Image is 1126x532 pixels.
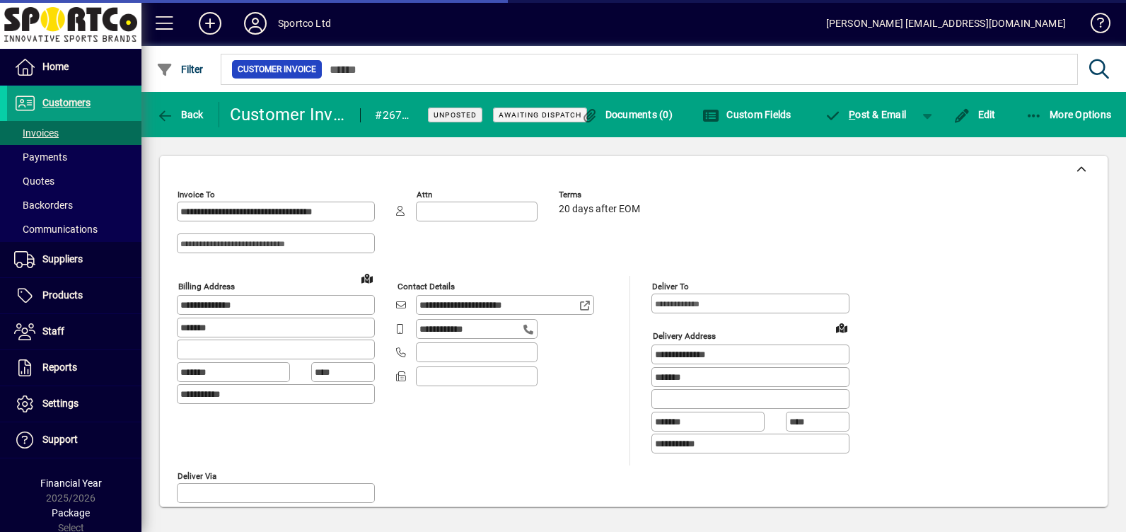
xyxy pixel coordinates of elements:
span: Documents (0) [581,109,673,120]
span: Home [42,61,69,72]
span: Communications [14,224,98,235]
span: Support [42,434,78,445]
mat-label: Deliver To [652,282,689,291]
span: Package [52,507,90,519]
div: Customer Invoice [230,103,347,126]
a: Products [7,278,141,313]
a: Backorders [7,193,141,217]
a: Communications [7,217,141,241]
mat-label: Invoice To [178,190,215,199]
a: View on map [356,267,378,289]
span: More Options [1026,109,1112,120]
div: Sportco Ltd [278,12,331,35]
button: Add [187,11,233,36]
button: Documents (0) [577,102,676,127]
a: Knowledge Base [1080,3,1108,49]
span: ost & Email [825,109,907,120]
span: Custom Fields [702,109,791,120]
app-page-header-button: Back [141,102,219,127]
a: Staff [7,314,141,349]
span: Products [42,289,83,301]
button: Custom Fields [699,102,795,127]
span: Backorders [14,199,73,211]
button: Back [153,102,207,127]
span: Suppliers [42,253,83,265]
span: Payments [14,151,67,163]
a: Suppliers [7,242,141,277]
span: Quotes [14,175,54,187]
button: Edit [950,102,999,127]
span: Terms [559,190,644,199]
a: Home [7,50,141,85]
span: Awaiting Dispatch [499,110,581,120]
button: Post & Email [818,102,914,127]
button: Profile [233,11,278,36]
span: Edit [953,109,996,120]
span: Financial Year [40,478,102,489]
span: Reports [42,362,77,373]
a: Support [7,422,141,458]
span: Settings [42,398,79,409]
button: Filter [153,57,207,82]
span: Back [156,109,204,120]
span: Unposted [434,110,477,120]
span: Filter [156,64,204,75]
span: Customer Invoice [238,62,316,76]
span: Invoices [14,127,59,139]
a: Payments [7,145,141,169]
a: Settings [7,386,141,422]
span: Staff [42,325,64,337]
a: Invoices [7,121,141,145]
a: View on map [830,316,853,339]
a: Reports [7,350,141,386]
mat-label: Deliver via [178,470,216,480]
div: #267368 [375,104,410,127]
button: More Options [1022,102,1115,127]
a: Quotes [7,169,141,193]
span: P [849,109,855,120]
span: 20 days after EOM [559,204,640,215]
mat-label: Attn [417,190,432,199]
div: [PERSON_NAME] [EMAIL_ADDRESS][DOMAIN_NAME] [826,12,1066,35]
span: Customers [42,97,91,108]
